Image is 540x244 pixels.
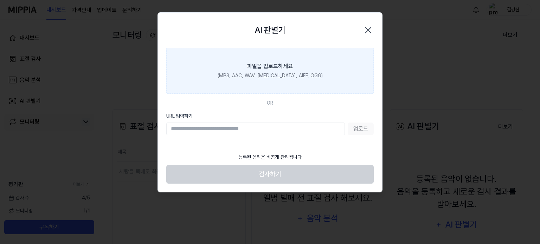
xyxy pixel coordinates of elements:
div: (MP3, AAC, WAV, [MEDICAL_DATA], AIFF, OGG) [218,72,323,79]
div: 등록된 음악은 비공개 관리됩니다 [234,149,306,165]
div: OR [267,99,273,107]
label: URL 입력하기 [166,112,374,120]
div: 파일을 업로드하세요 [247,62,293,71]
h2: AI 판별기 [255,24,285,37]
